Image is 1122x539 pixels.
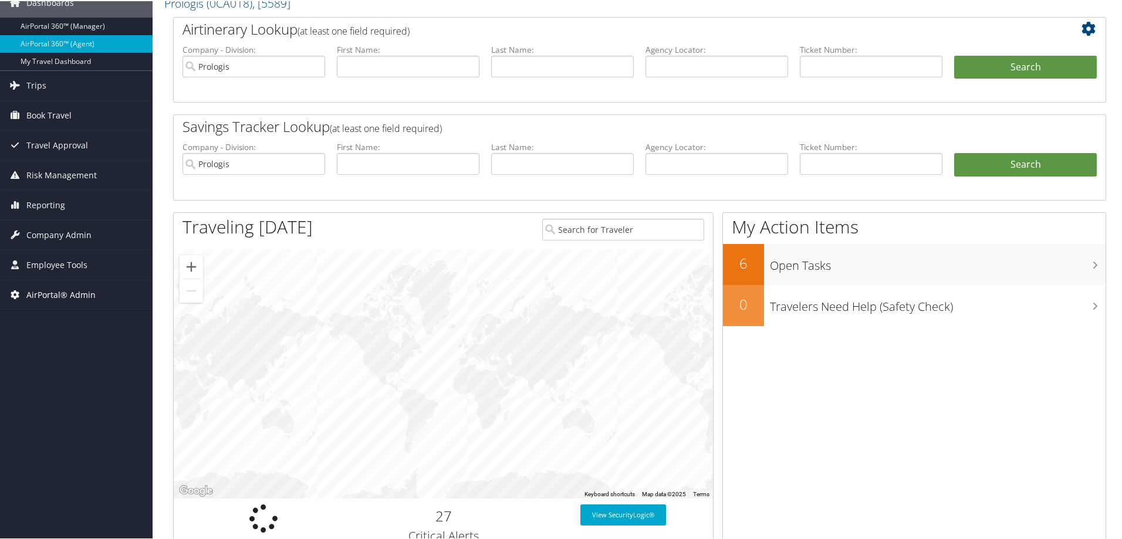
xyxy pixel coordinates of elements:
[26,100,72,129] span: Book Travel
[26,160,97,189] span: Risk Management
[800,43,942,55] label: Ticket Number:
[180,278,203,301] button: Zoom out
[26,219,92,249] span: Company Admin
[330,121,442,134] span: (at least one field required)
[584,489,635,497] button: Keyboard shortcuts
[646,140,788,152] label: Agency Locator:
[183,152,325,174] input: search accounts
[693,490,709,496] a: Terms (opens in new tab)
[580,503,666,524] a: View SecurityLogic®
[298,23,410,36] span: (at least one field required)
[180,254,203,277] button: Zoom in
[362,505,524,525] h2: 27
[770,250,1106,273] h3: Open Tasks
[183,18,1019,38] h2: Airtinerary Lookup
[337,140,479,152] label: First Name:
[723,293,764,313] h2: 0
[954,55,1097,78] button: Search
[723,243,1106,284] a: 6Open Tasks
[646,43,788,55] label: Agency Locator:
[183,140,325,152] label: Company - Division:
[642,490,686,496] span: Map data ©2025
[26,70,46,99] span: Trips
[491,43,634,55] label: Last Name:
[26,279,96,309] span: AirPortal® Admin
[183,116,1019,135] h2: Savings Tracker Lookup
[723,252,764,272] h2: 6
[770,291,1106,314] h3: Travelers Need Help (Safety Check)
[491,140,634,152] label: Last Name:
[542,218,704,239] input: Search for Traveler
[26,189,65,219] span: Reporting
[177,482,215,497] img: Google
[183,43,325,55] label: Company - Division:
[183,213,313,238] h1: Traveling [DATE]
[26,130,88,159] span: Travel Approval
[723,213,1106,238] h1: My Action Items
[954,152,1097,175] a: Search
[26,249,87,279] span: Employee Tools
[723,284,1106,325] a: 0Travelers Need Help (Safety Check)
[337,43,479,55] label: First Name:
[177,482,215,497] a: Open this area in Google Maps (opens a new window)
[800,140,942,152] label: Ticket Number:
